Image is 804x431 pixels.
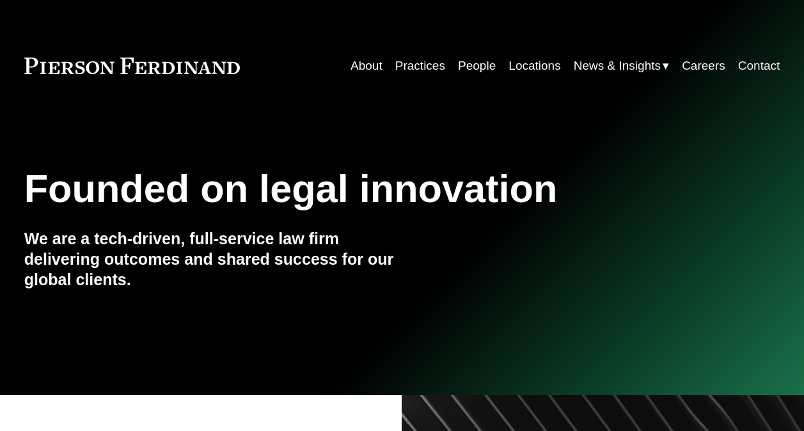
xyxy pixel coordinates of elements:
[682,54,725,78] a: Careers
[351,54,382,78] a: About
[574,54,669,78] a: folder dropdown
[458,54,496,78] a: People
[24,166,654,211] h1: Founded on legal innovation
[395,54,445,78] a: Practices
[574,55,661,77] span: News & Insights
[508,54,560,78] a: Locations
[24,229,402,290] h4: We are a tech-driven, full-service law firm delivering outcomes and shared success for our global...
[738,54,780,78] a: Contact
